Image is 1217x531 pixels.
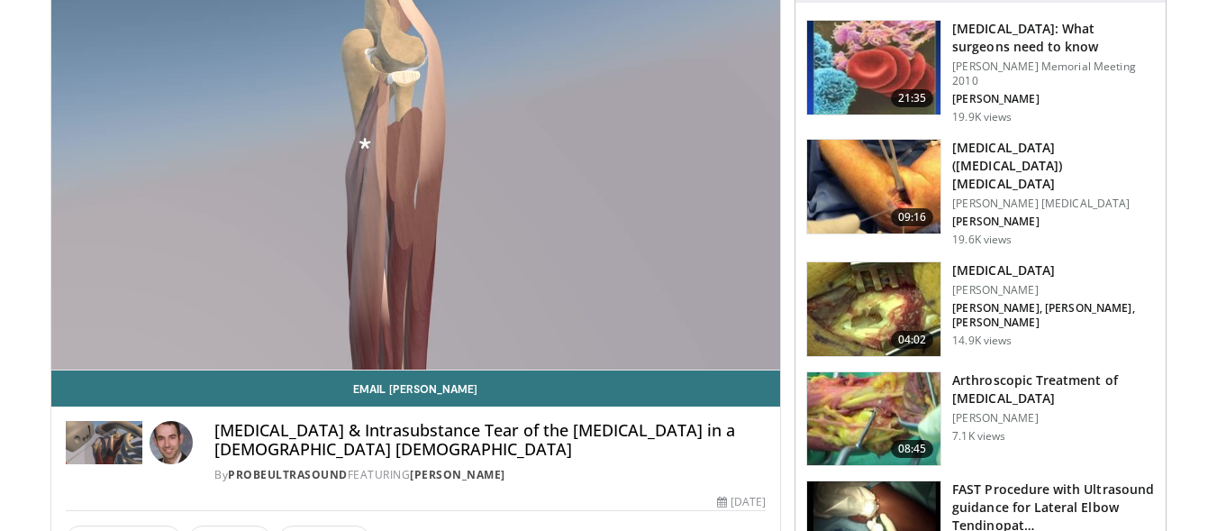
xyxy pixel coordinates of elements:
[891,331,934,349] span: 04:02
[806,139,1155,247] a: 09:16 [MEDICAL_DATA] ([MEDICAL_DATA]) [MEDICAL_DATA] [PERSON_NAME] [MEDICAL_DATA] [PERSON_NAME] 1...
[891,208,934,226] span: 09:16
[952,139,1155,193] h3: [MEDICAL_DATA] ([MEDICAL_DATA]) [MEDICAL_DATA]
[214,421,766,460] h4: [MEDICAL_DATA] & Intrasubstance Tear of the [MEDICAL_DATA] in a [DEMOGRAPHIC_DATA] [DEMOGRAPHIC_D...
[952,197,1155,211] p: [PERSON_NAME] [MEDICAL_DATA]
[952,261,1155,279] h3: [MEDICAL_DATA]
[952,334,1012,348] p: 14.9K views
[952,283,1155,298] p: [PERSON_NAME]
[952,20,1155,56] h3: [MEDICAL_DATA]: What surgeons need to know
[150,421,193,464] img: Avatar
[952,429,1005,444] p: 7.1K views
[806,371,1155,467] a: 08:45 Arthroscopic Treatment of [MEDICAL_DATA] [PERSON_NAME] 7.1K views
[952,301,1155,330] p: [PERSON_NAME], [PERSON_NAME], [PERSON_NAME]
[66,421,143,464] img: Probeultrasound
[807,372,940,466] img: a46ba35e-14f0-4027-84ff-bbe80d489834.150x105_q85_crop-smart_upscale.jpg
[952,110,1012,124] p: 19.9K views
[952,60,1155,88] p: [PERSON_NAME] Memorial Meeting 2010
[952,233,1012,247] p: 19.6K views
[214,467,766,483] div: By FEATURING
[807,140,940,233] img: e65640a2-9595-4195-a9a9-25fa16d95170.150x105_q85_crop-smart_upscale.jpg
[228,467,348,482] a: Probeultrasound
[807,262,940,356] img: 9fe33de0-e486-4ae2-8f37-6336057f1190.150x105_q85_crop-smart_upscale.jpg
[717,494,766,510] div: [DATE]
[806,20,1155,124] a: 21:35 [MEDICAL_DATA]: What surgeons need to know [PERSON_NAME] Memorial Meeting 2010 [PERSON_NAME...
[410,467,505,482] a: [PERSON_NAME]
[891,440,934,458] span: 08:45
[806,261,1155,357] a: 04:02 [MEDICAL_DATA] [PERSON_NAME] [PERSON_NAME], [PERSON_NAME], [PERSON_NAME] 14.9K views
[51,371,781,407] a: Email [PERSON_NAME]
[952,371,1155,407] h3: Arthroscopic Treatment of [MEDICAL_DATA]
[952,215,1155,229] p: [PERSON_NAME]
[952,411,1155,426] p: [PERSON_NAME]
[891,89,934,107] span: 21:35
[952,92,1155,106] p: [PERSON_NAME]
[807,21,940,114] img: plasma_3.png.150x105_q85_crop-smart_upscale.jpg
